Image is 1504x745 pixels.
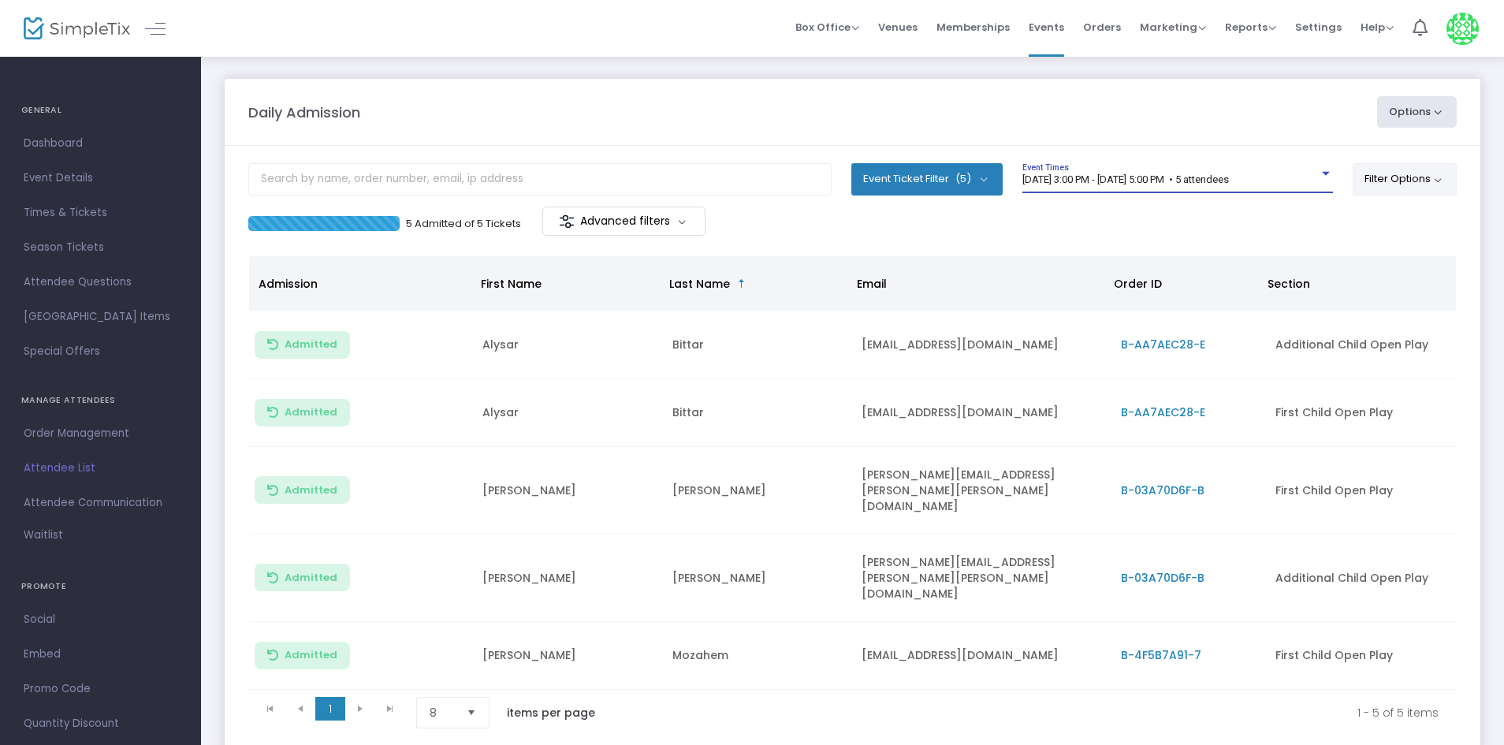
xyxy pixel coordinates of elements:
span: Dashboard [24,133,177,154]
span: Last Name [669,276,730,292]
input: Search by name, order number, email, ip address [248,163,832,196]
td: [EMAIL_ADDRESS][DOMAIN_NAME] [852,311,1111,379]
td: [PERSON_NAME] [473,447,663,535]
span: Times & Tickets [24,203,177,223]
div: Data table [249,256,1456,690]
button: Event Ticket Filter(5) [851,163,1003,195]
span: Box Office [795,20,859,35]
h4: MANAGE ATTENDEES [21,385,180,416]
span: B-AA7AEC28-E [1121,404,1205,420]
img: filter [559,214,575,229]
td: [PERSON_NAME] [473,535,663,622]
td: [PERSON_NAME][EMAIL_ADDRESS][PERSON_NAME][PERSON_NAME][DOMAIN_NAME] [852,535,1111,622]
span: Event Details [24,168,177,188]
span: Admission [259,276,318,292]
span: Admitted [285,484,337,497]
button: Admitted [255,399,350,427]
label: items per page [507,705,595,721]
span: 8 [430,705,454,721]
button: Options [1377,96,1457,128]
p: 5 Admitted of 5 Tickets [406,216,521,232]
span: Sortable [735,278,748,290]
span: Section [1268,276,1310,292]
span: [GEOGRAPHIC_DATA] Items [24,307,177,327]
span: B-03A70D6F-B [1121,482,1204,498]
td: [PERSON_NAME] [663,535,853,622]
button: Filter Options [1353,163,1457,195]
m-button: Advanced filters [542,207,705,236]
button: Admitted [255,476,350,504]
span: Order ID [1114,276,1162,292]
span: Orders [1083,7,1121,47]
span: Waitlist [24,527,63,543]
span: Social [24,609,177,630]
span: Season Tickets [24,237,177,258]
span: Venues [878,7,918,47]
span: Order Management [24,423,177,444]
span: B-4F5B7A91-7 [1121,647,1201,663]
span: Quantity Discount [24,713,177,734]
td: First Child Open Play [1266,447,1456,535]
span: Settings [1295,7,1342,47]
h4: PROMOTE [21,571,180,602]
td: Bittar [663,379,853,447]
span: (5) [955,173,971,185]
td: Alysar [473,311,663,379]
td: [PERSON_NAME] [473,622,663,690]
td: Additional Child Open Play [1266,311,1456,379]
span: Attendee Communication [24,493,177,513]
span: Special Offers [24,341,177,362]
td: Mozahem [663,622,853,690]
td: [PERSON_NAME][EMAIL_ADDRESS][PERSON_NAME][PERSON_NAME][DOMAIN_NAME] [852,447,1111,535]
td: Bittar [663,311,853,379]
span: Embed [24,644,177,665]
button: Admitted [255,331,350,359]
span: Admitted [285,649,337,661]
td: [PERSON_NAME] [663,447,853,535]
span: Admitted [285,572,337,584]
span: Page 1 [315,697,345,721]
kendo-pager-info: 1 - 5 of 5 items [628,697,1439,728]
span: Email [857,276,887,292]
span: Memberships [936,7,1010,47]
td: Alysar [473,379,663,447]
button: Admitted [255,564,350,591]
td: [EMAIL_ADDRESS][DOMAIN_NAME] [852,622,1111,690]
m-panel-title: Daily Admission [248,102,360,123]
span: Marketing [1140,20,1206,35]
span: Admitted [285,338,337,351]
td: First Child Open Play [1266,379,1456,447]
span: Events [1029,7,1064,47]
span: First Name [481,276,542,292]
span: Admitted [285,406,337,419]
span: Help [1361,20,1394,35]
span: Attendee List [24,458,177,479]
span: Attendee Questions [24,272,177,292]
span: B-AA7AEC28-E [1121,337,1205,352]
button: Select [460,698,482,728]
span: Promo Code [24,679,177,699]
td: First Child Open Play [1266,622,1456,690]
span: B-03A70D6F-B [1121,570,1204,586]
span: Reports [1225,20,1276,35]
span: [DATE] 3:00 PM - [DATE] 5:00 PM • 5 attendees [1022,173,1229,185]
button: Admitted [255,642,350,669]
td: [EMAIL_ADDRESS][DOMAIN_NAME] [852,379,1111,447]
td: Additional Child Open Play [1266,535,1456,622]
h4: GENERAL [21,95,180,126]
